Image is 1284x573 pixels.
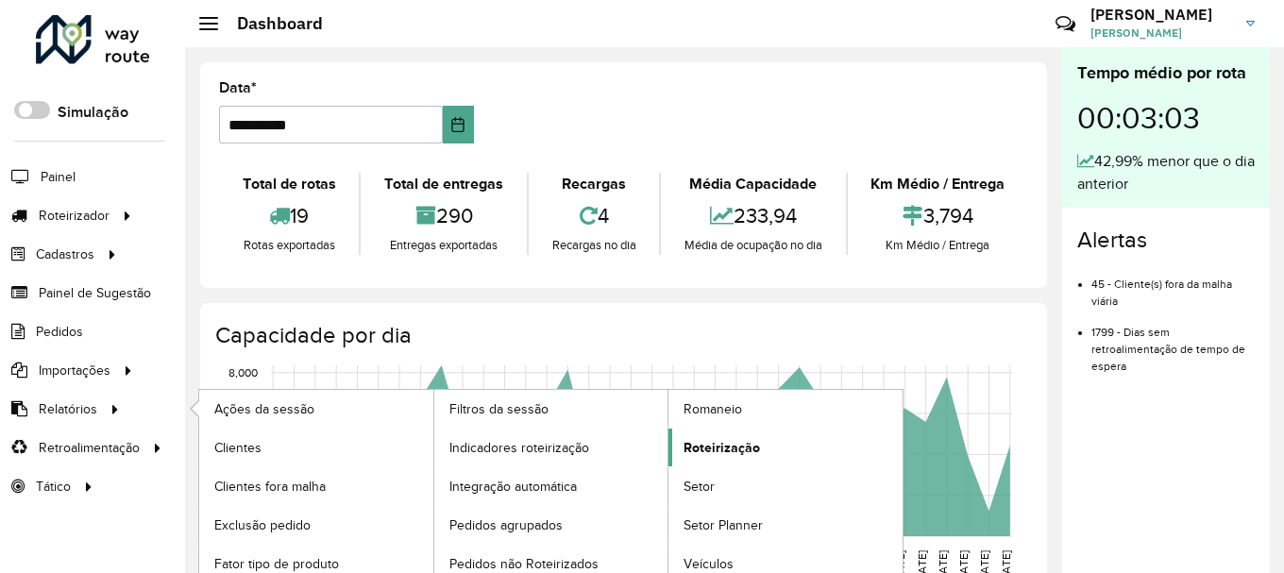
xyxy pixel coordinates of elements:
[199,390,433,428] a: Ações da sessão
[668,467,903,505] a: Setor
[224,195,354,236] div: 19
[533,236,654,255] div: Recargas no dia
[684,477,715,497] span: Setor
[1090,6,1232,24] h3: [PERSON_NAME]
[684,399,742,419] span: Romaneio
[449,438,589,458] span: Indicadores roteirização
[443,106,474,143] button: Choose Date
[684,515,763,535] span: Setor Planner
[668,429,903,466] a: Roteirização
[365,173,521,195] div: Total de entregas
[533,195,654,236] div: 4
[1091,261,1255,310] li: 45 - Cliente(s) fora da malha viária
[224,236,354,255] div: Rotas exportadas
[39,438,140,458] span: Retroalimentação
[449,399,549,419] span: Filtros da sessão
[199,429,433,466] a: Clientes
[39,361,110,380] span: Importações
[853,173,1023,195] div: Km Médio / Entrega
[219,76,257,99] label: Data
[214,438,262,458] span: Clientes
[434,390,668,428] a: Filtros da sessão
[39,283,151,303] span: Painel de Sugestão
[199,467,433,505] a: Clientes fora malha
[39,206,110,226] span: Roteirizador
[434,506,668,544] a: Pedidos agrupados
[449,515,563,535] span: Pedidos agrupados
[36,244,94,264] span: Cadastros
[853,236,1023,255] div: Km Médio / Entrega
[36,477,71,497] span: Tático
[668,390,903,428] a: Romaneio
[41,167,76,187] span: Painel
[684,438,760,458] span: Roteirização
[1077,60,1255,86] div: Tempo médio por rota
[1077,86,1255,150] div: 00:03:03
[58,101,128,124] label: Simulação
[365,195,521,236] div: 290
[1077,150,1255,195] div: 42,99% menor que o dia anterior
[668,506,903,544] a: Setor Planner
[1090,25,1232,42] span: [PERSON_NAME]
[666,236,840,255] div: Média de ocupação no dia
[449,477,577,497] span: Integração automática
[365,236,521,255] div: Entregas exportadas
[39,399,97,419] span: Relatórios
[214,399,314,419] span: Ações da sessão
[1077,227,1255,254] h4: Alertas
[224,173,354,195] div: Total de rotas
[199,506,433,544] a: Exclusão pedido
[1045,4,1086,44] a: Contato Rápido
[36,322,83,342] span: Pedidos
[666,195,840,236] div: 233,94
[533,173,654,195] div: Recargas
[666,173,840,195] div: Média Capacidade
[1091,310,1255,375] li: 1799 - Dias sem retroalimentação de tempo de espera
[218,13,323,34] h2: Dashboard
[214,515,311,535] span: Exclusão pedido
[434,429,668,466] a: Indicadores roteirização
[215,322,1028,349] h4: Capacidade por dia
[214,477,326,497] span: Clientes fora malha
[434,467,668,505] a: Integração automática
[228,366,258,379] text: 8,000
[853,195,1023,236] div: 3,794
